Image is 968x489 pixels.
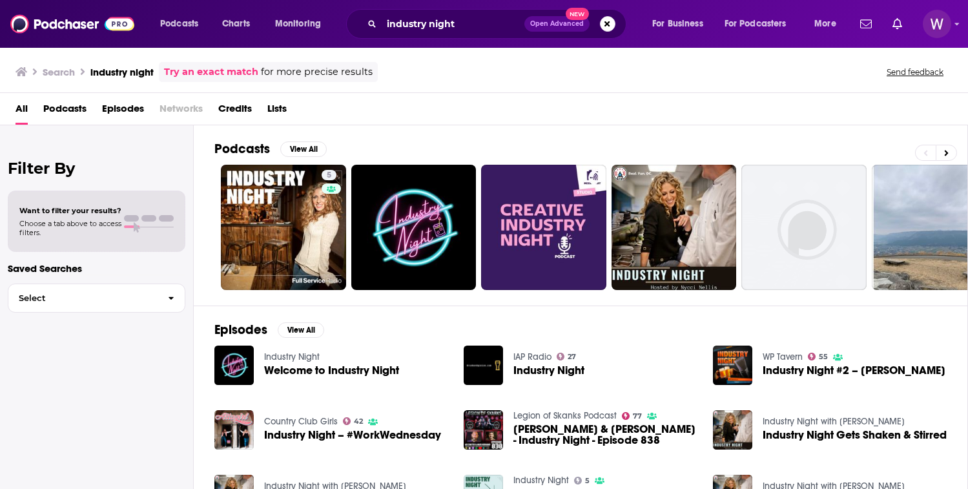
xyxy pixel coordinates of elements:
[214,322,324,338] a: EpisodesView All
[343,417,364,425] a: 42
[218,98,252,125] a: Credits
[102,98,144,125] a: Episodes
[8,294,158,302] span: Select
[464,346,503,385] img: Industry Night
[513,424,697,446] span: [PERSON_NAME] & [PERSON_NAME] - Industry Night - Episode 838
[322,170,336,180] a: 5
[763,351,803,362] a: WP Tavern
[566,8,589,20] span: New
[261,65,373,79] span: for more precise results
[43,66,75,78] h3: Search
[557,353,577,360] a: 27
[280,141,327,157] button: View All
[855,13,877,35] a: Show notifications dropdown
[15,98,28,125] a: All
[264,430,441,441] a: Industry Night – #WorkWednesday
[8,284,185,313] button: Select
[266,14,338,34] button: open menu
[43,98,87,125] a: Podcasts
[652,15,703,33] span: For Business
[464,410,503,450] img: Ari Shaffir & Mark Normand - Industry Night - Episode 838
[568,354,576,360] span: 27
[923,10,951,38] button: Show profile menu
[214,141,327,157] a: PodcastsView All
[264,416,338,427] a: Country Club Girls
[713,410,752,450] img: Industry Night Gets Shaken & Stirred
[808,353,829,360] a: 55
[524,16,590,32] button: Open AdvancedNew
[214,346,254,385] img: Welcome to Industry Night
[887,13,907,35] a: Show notifications dropdown
[382,14,524,34] input: Search podcasts, credits, & more...
[275,15,321,33] span: Monitoring
[574,477,590,484] a: 5
[214,410,254,450] img: Industry Night – #WorkWednesday
[214,322,267,338] h2: Episodes
[633,413,642,419] span: 77
[805,14,852,34] button: open menu
[513,410,617,421] a: Legion of Skanks Podcast
[513,424,697,446] a: Ari Shaffir & Mark Normand - Industry Night - Episode 838
[725,15,787,33] span: For Podcasters
[513,365,584,376] a: Industry Night
[160,98,203,125] span: Networks
[819,354,828,360] span: 55
[264,351,320,362] a: Industry Night
[267,98,287,125] a: Lists
[164,65,258,79] a: Try an exact match
[530,21,584,27] span: Open Advanced
[883,67,947,78] button: Send feedback
[354,419,363,424] span: 42
[8,159,185,178] h2: Filter By
[513,475,569,486] a: Industry Night
[8,262,185,275] p: Saved Searches
[814,15,836,33] span: More
[358,9,639,39] div: Search podcasts, credits, & more...
[923,10,951,38] img: User Profile
[214,141,270,157] h2: Podcasts
[513,351,551,362] a: IAP Radio
[713,346,752,385] img: Industry Night #2 – Evan Herman
[585,478,590,484] span: 5
[327,169,331,182] span: 5
[923,10,951,38] span: Logged in as williammwhite
[221,165,346,290] a: 5
[763,365,945,376] span: Industry Night #2 – [PERSON_NAME]
[643,14,719,34] button: open menu
[214,14,258,34] a: Charts
[264,365,399,376] a: Welcome to Industry Night
[160,15,198,33] span: Podcasts
[716,14,805,34] button: open menu
[19,206,121,215] span: Want to filter your results?
[151,14,215,34] button: open menu
[622,412,643,420] a: 77
[10,12,134,36] img: Podchaser - Follow, Share and Rate Podcasts
[763,416,905,427] a: Industry Night with Nycci Nellis
[278,322,324,338] button: View All
[222,15,250,33] span: Charts
[90,66,154,78] h3: industry night
[19,219,121,237] span: Choose a tab above to access filters.
[763,430,947,441] a: Industry Night Gets Shaken & Stirred
[763,365,945,376] a: Industry Night #2 – Evan Herman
